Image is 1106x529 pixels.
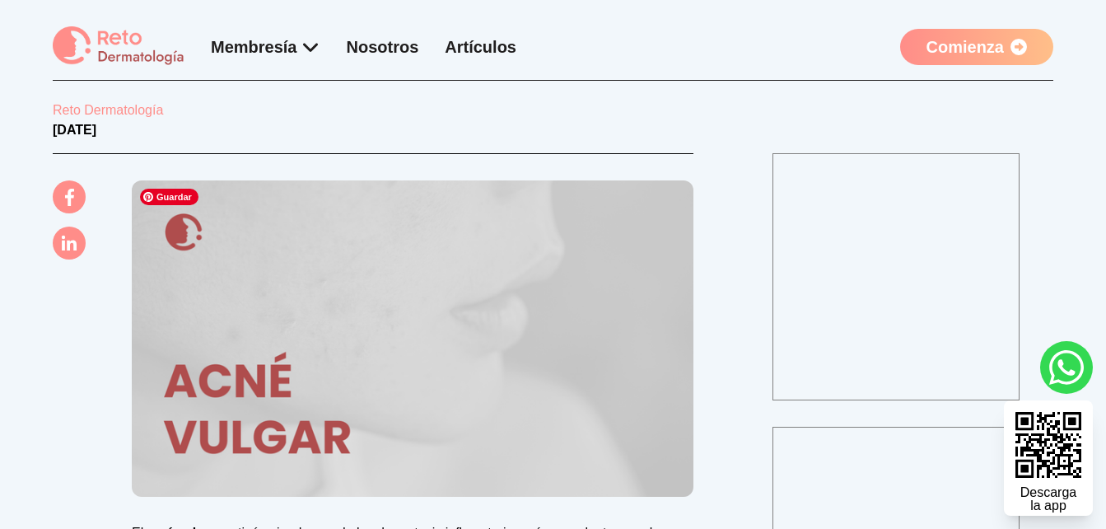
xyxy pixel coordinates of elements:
[1020,486,1076,513] div: Descarga la app
[211,35,320,59] div: Membresía
[53,26,184,67] img: logo Reto dermatología
[445,38,516,56] a: Artículos
[53,101,1053,120] a: Reto Dermatología
[1040,341,1093,394] a: whatsapp button
[900,29,1053,65] a: Comienza
[132,180,693,497] img: Actualización 2025 en el abordaje del acné vulgar: Terapias tópicas emergentes sin antibióticos
[53,120,1053,140] p: [DATE]
[347,38,419,56] a: Nosotros
[140,189,198,205] span: Guardar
